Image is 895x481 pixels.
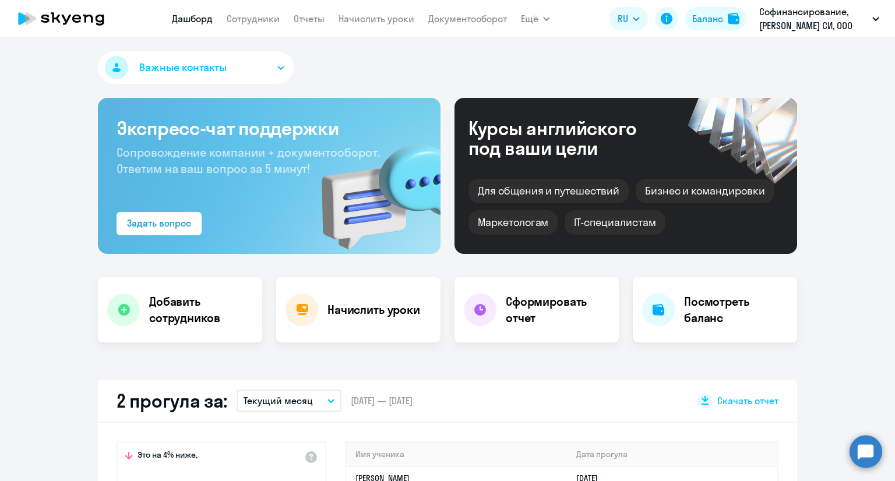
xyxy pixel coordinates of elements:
[468,118,668,158] div: Курсы английского под ваши цели
[567,443,777,466] th: Дата прогула
[618,12,628,26] span: RU
[149,293,253,326] h4: Добавить сотрудников
[294,13,325,24] a: Отчеты
[339,13,414,24] a: Начислить уроки
[692,12,723,26] div: Баланс
[172,13,213,24] a: Дашборд
[521,12,538,26] span: Ещё
[98,51,294,84] button: Важные контакты
[327,302,420,318] h4: Начислить уроки
[759,5,868,33] p: Софинансирование, [PERSON_NAME] СИ, ООО
[753,5,885,33] button: Софинансирование, [PERSON_NAME] СИ, ООО
[685,7,746,30] button: Балансbalance
[468,210,558,235] div: Маркетологам
[728,13,739,24] img: balance
[636,179,774,203] div: Бизнес и командировки
[468,179,629,203] div: Для общения и путешествий
[244,394,313,408] p: Текущий месяц
[117,116,422,140] h3: Экспресс-чат поддержки
[138,450,198,464] span: Это на 4% ниже,
[139,60,227,75] span: Важные контакты
[117,145,380,176] span: Сопровождение компании + документооборот. Ответим на ваш вопрос за 5 минут!
[428,13,507,24] a: Документооборот
[346,443,567,466] th: Имя ученика
[305,123,441,254] img: bg-img
[506,293,609,326] h4: Сформировать отчет
[237,390,341,412] button: Текущий месяц
[127,216,191,230] div: Задать вопрос
[227,13,280,24] a: Сотрудники
[717,394,778,407] span: Скачать отчет
[521,7,550,30] button: Ещё
[684,293,788,326] h4: Посмотреть баланс
[609,7,648,30] button: RU
[117,212,202,235] button: Задать вопрос
[565,210,665,235] div: IT-специалистам
[351,394,413,407] span: [DATE] — [DATE]
[117,389,227,412] h2: 2 прогула за:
